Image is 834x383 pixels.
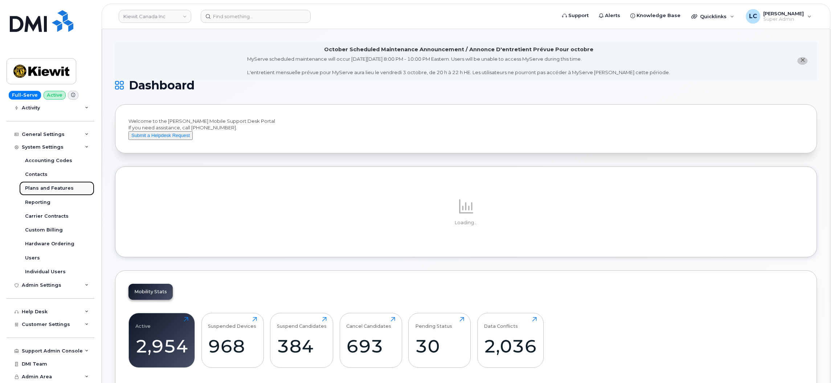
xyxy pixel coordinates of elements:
div: Suspend Candidates [277,317,327,329]
a: Cancel Candidates693 [346,317,395,363]
a: Active2,954 [135,317,188,363]
div: Data Conflicts [484,317,518,329]
button: close notification [797,57,808,65]
div: 384 [277,335,327,357]
a: Submit a Helpdesk Request [128,132,193,138]
p: Loading... [128,219,804,226]
div: 2,954 [135,335,188,357]
div: Cancel Candidates [346,317,391,329]
div: Active [135,317,151,329]
a: Pending Status30 [415,317,464,363]
div: Suspended Devices [208,317,256,329]
div: October Scheduled Maintenance Announcement / Annonce D'entretient Prévue Pour octobre [324,46,593,53]
div: Welcome to the [PERSON_NAME] Mobile Support Desk Portal If you need assistance, call [PHONE_NUMBER]. [128,118,804,140]
div: Pending Status [415,317,452,329]
a: Suspend Candidates384 [277,317,327,363]
div: 693 [346,335,395,357]
div: 30 [415,335,464,357]
iframe: Messenger Launcher [802,351,829,378]
a: Data Conflicts2,036 [484,317,537,363]
div: MyServe scheduled maintenance will occur [DATE][DATE] 8:00 PM - 10:00 PM Eastern. Users will be u... [247,56,670,76]
button: Submit a Helpdesk Request [128,131,193,140]
a: Suspended Devices968 [208,317,257,363]
span: Dashboard [129,80,195,91]
div: 968 [208,335,257,357]
div: 2,036 [484,335,537,357]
